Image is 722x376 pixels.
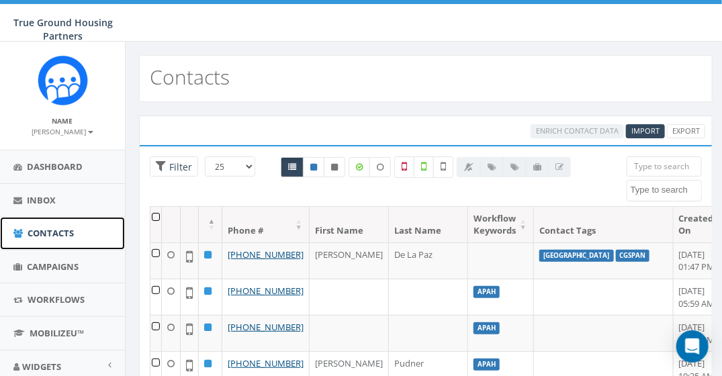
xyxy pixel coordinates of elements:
label: Data not Enriched [369,157,391,177]
a: Opted Out [324,157,345,177]
th: First Name [310,207,389,242]
span: Advance Filter [150,156,198,177]
label: APAH [473,322,500,334]
span: Dashboard [27,160,83,173]
th: Last Name [389,207,468,242]
span: Filter [166,160,192,173]
a: [PHONE_NUMBER] [228,248,304,261]
span: True Ground Housing Partners [13,16,113,42]
small: Name [52,116,73,126]
i: This phone number is unsubscribed and has opted-out of all texts. [331,163,338,171]
span: Contacts [28,227,74,239]
label: [GEOGRAPHIC_DATA] [539,250,614,262]
a: Export [667,124,705,138]
a: Active [303,157,324,177]
span: Import [631,126,660,136]
a: All contacts [281,157,304,177]
span: Workflows [28,293,85,305]
a: [PHONE_NUMBER] [228,357,304,369]
small: [PERSON_NAME] [32,127,93,136]
h2: Contacts [150,66,230,88]
th: Workflow Keywords: activate to sort column ascending [468,207,534,242]
span: MobilizeU™ [30,327,84,339]
label: Data Enriched [349,157,370,177]
th: Phone #: activate to sort column ascending [222,207,310,242]
a: [PHONE_NUMBER] [228,285,304,297]
span: Widgets [22,361,61,373]
td: De La Paz [389,242,468,279]
th: Contact Tags [534,207,674,242]
span: Inbox [27,194,56,206]
input: Type to search [627,156,702,177]
img: Rally_Corp_Logo_1.png [38,55,88,105]
a: [PHONE_NUMBER] [228,321,304,333]
div: Open Intercom Messenger [676,330,709,363]
label: APAH [473,359,500,371]
a: [PERSON_NAME] [32,125,93,137]
label: Not a Mobile [394,156,414,178]
label: CGSPAN [616,250,650,262]
label: Not Validated [433,156,453,178]
label: APAH [473,286,500,298]
i: This phone number is subscribed and will receive texts. [310,163,317,171]
td: [PERSON_NAME] [310,242,389,279]
a: Import [626,124,665,138]
label: Validated [414,156,434,178]
span: CSV files only [631,126,660,136]
span: Campaigns [27,261,79,273]
textarea: Search [631,184,701,196]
